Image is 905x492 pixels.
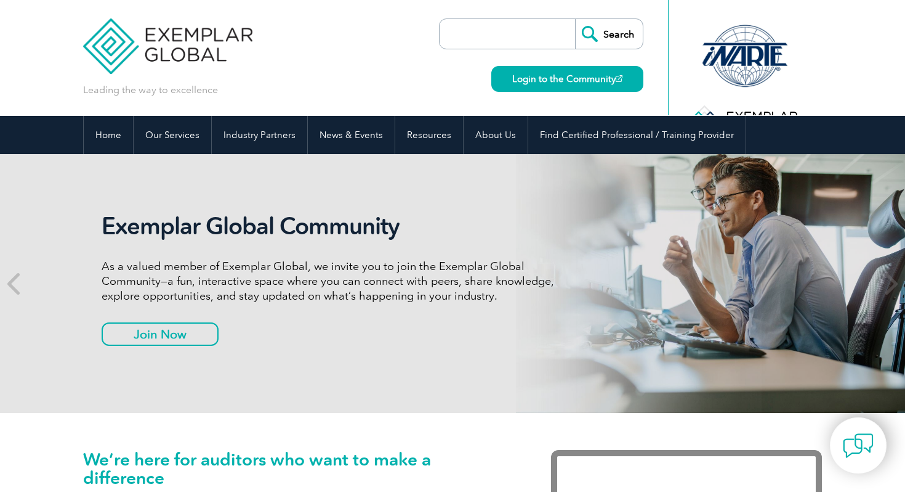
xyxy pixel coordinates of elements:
[395,116,463,154] a: Resources
[528,116,746,154] a: Find Certified Professional / Training Provider
[464,116,528,154] a: About Us
[102,322,219,346] a: Join Now
[83,83,218,97] p: Leading the way to excellence
[308,116,395,154] a: News & Events
[102,212,563,240] h2: Exemplar Global Community
[843,430,874,461] img: contact-chat.png
[212,116,307,154] a: Industry Partners
[575,19,643,49] input: Search
[83,450,514,487] h1: We’re here for auditors who want to make a difference
[616,75,622,82] img: open_square.png
[84,116,133,154] a: Home
[491,66,643,92] a: Login to the Community
[102,259,563,303] p: As a valued member of Exemplar Global, we invite you to join the Exemplar Global Community—a fun,...
[134,116,211,154] a: Our Services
